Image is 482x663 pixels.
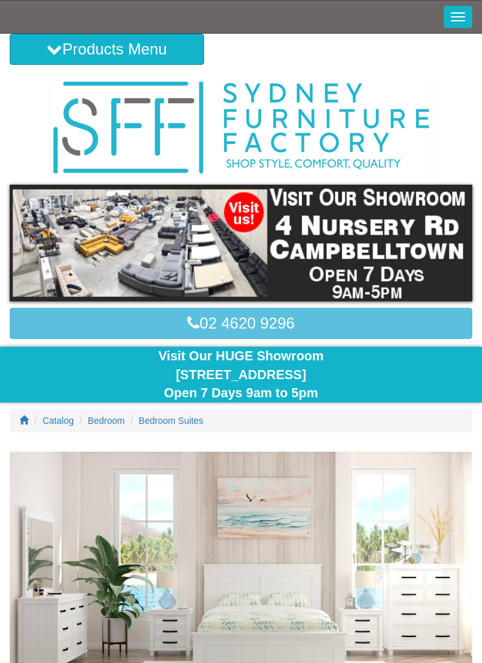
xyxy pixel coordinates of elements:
[43,415,74,426] a: Catalog
[139,415,203,426] a: Bedroom Suites
[10,308,472,339] a: 02 4620 9296
[88,415,125,426] a: Bedroom
[47,78,435,178] img: Sydney Furniture Factory
[10,34,204,65] button: Products Menu
[10,347,472,402] div: Visit Our HUGE Showroom [STREET_ADDRESS] Open 7 Days 9am to 5pm
[10,185,472,301] img: showroom.gif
